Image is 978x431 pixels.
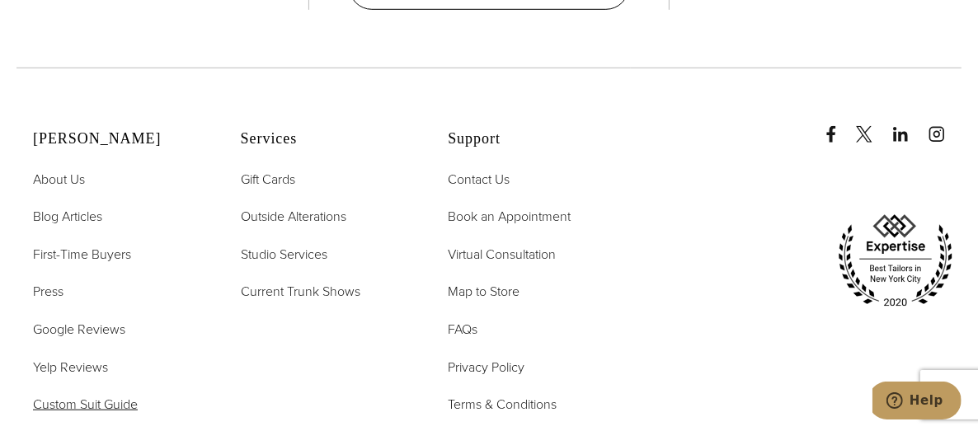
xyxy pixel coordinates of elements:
[241,206,346,227] a: Outside Alterations
[241,169,295,190] a: Gift Cards
[448,170,510,189] span: Contact Us
[33,320,125,339] span: Google Reviews
[241,130,407,148] h2: Services
[448,207,571,226] span: Book an Appointment
[33,244,131,265] a: First-Time Buyers
[892,110,925,143] a: linkedin
[33,395,138,414] span: Custom Suit Guide
[448,282,520,301] span: Map to Store
[33,170,85,189] span: About Us
[33,245,131,264] span: First-Time Buyers
[33,357,108,378] a: Yelp Reviews
[241,282,360,301] span: Current Trunk Shows
[241,245,327,264] span: Studio Services
[33,358,108,377] span: Yelp Reviews
[448,245,556,264] span: Virtual Consultation
[241,207,346,226] span: Outside Alterations
[448,206,571,227] a: Book an Appointment
[448,357,524,378] a: Privacy Policy
[33,207,102,226] span: Blog Articles
[241,281,360,302] a: Current Trunk Shows
[872,382,962,423] iframe: Opens a widget where you can chat to one of our agents
[33,169,200,415] nav: Alan David Footer Nav
[448,319,477,340] a: FAQs
[448,358,524,377] span: Privacy Policy
[33,169,85,190] a: About Us
[448,130,614,148] h2: Support
[448,395,557,414] span: Terms & Conditions
[448,169,510,190] a: Contact Us
[856,110,889,143] a: x/twitter
[448,244,556,265] a: Virtual Consultation
[929,110,962,143] a: instagram
[448,320,477,339] span: FAQs
[823,110,853,143] a: Facebook
[241,170,295,189] span: Gift Cards
[33,130,200,148] h2: [PERSON_NAME]
[33,206,102,227] a: Blog Articles
[33,394,138,415] a: Custom Suit Guide
[33,319,125,340] a: Google Reviews
[448,394,557,415] a: Terms & Conditions
[241,244,327,265] a: Studio Services
[830,208,962,314] img: expertise, best tailors in new york city 2020
[448,281,520,302] a: Map to Store
[33,281,63,302] a: Press
[241,169,407,302] nav: Services Footer Nav
[33,282,63,301] span: Press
